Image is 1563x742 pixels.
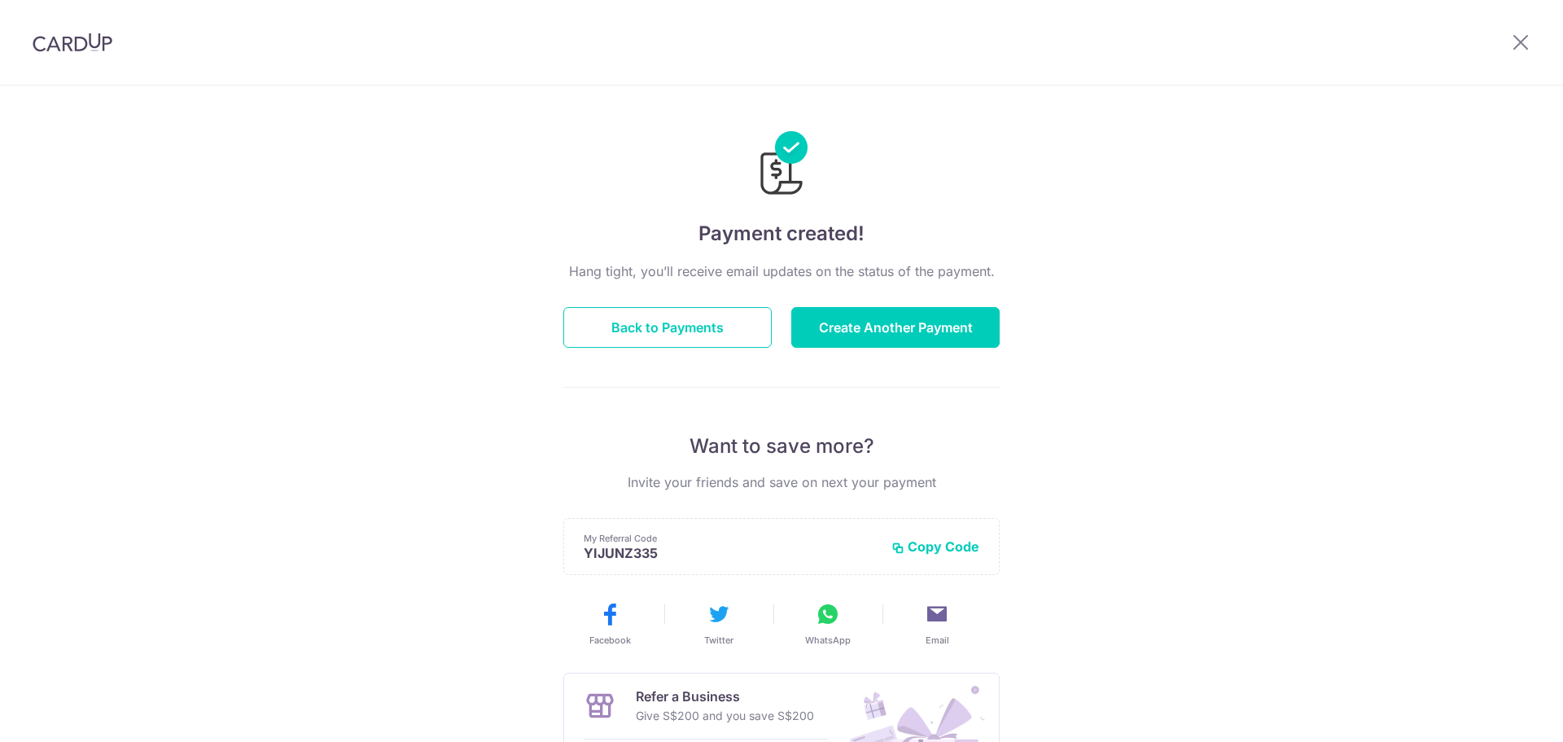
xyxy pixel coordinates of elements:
[636,706,814,726] p: Give S$200 and you save S$200
[926,634,949,647] span: Email
[704,634,733,647] span: Twitter
[791,307,1000,348] button: Create Another Payment
[805,634,851,647] span: WhatsApp
[780,601,876,647] button: WhatsApp
[584,532,878,545] p: My Referral Code
[889,601,985,647] button: Email
[755,131,808,200] img: Payments
[589,634,631,647] span: Facebook
[563,433,1000,459] p: Want to save more?
[33,33,112,52] img: CardUp
[891,538,979,555] button: Copy Code
[671,601,767,647] button: Twitter
[636,687,814,706] p: Refer a Business
[563,261,1000,281] p: Hang tight, you’ll receive email updates on the status of the payment.
[563,307,772,348] button: Back to Payments
[563,219,1000,248] h4: Payment created!
[584,545,878,561] p: YIJUNZ335
[562,601,658,647] button: Facebook
[563,472,1000,492] p: Invite your friends and save on next your payment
